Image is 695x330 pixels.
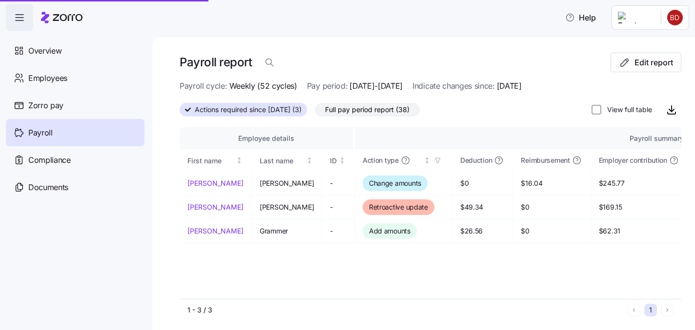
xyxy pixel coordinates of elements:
span: Change amounts [369,178,421,188]
span: - [330,202,347,212]
span: $0 [521,226,582,236]
span: $49.34 [460,202,505,212]
button: Edit report [611,53,681,72]
span: Deduction [460,155,492,165]
button: Next page [661,304,674,316]
img: Employer logo [618,12,653,23]
span: - [330,226,347,236]
div: First name [187,155,234,166]
span: Edit report [634,57,673,68]
span: [DATE] [497,80,522,92]
div: Not sorted [236,157,243,164]
span: Payroll [28,127,53,139]
button: 1 [644,304,657,316]
span: Payroll cycle: [180,80,227,92]
div: 1 - 3 / 3 [187,305,624,315]
span: Employer contribution [599,155,667,165]
span: Indicate changes since: [412,80,495,92]
span: $16.04 [521,178,582,188]
span: Compliance [28,154,71,166]
span: Action type [363,155,399,165]
span: Zorro pay [28,99,63,112]
span: [DATE]-[DATE] [349,80,403,92]
div: Not sorted [339,157,346,164]
span: $169.15 [599,202,680,212]
span: Pay period: [307,80,347,92]
th: Action typeNot sorted [355,149,452,172]
span: [PERSON_NAME] [260,178,314,188]
span: Documents [28,181,68,194]
label: View full table [601,105,652,115]
a: Documents [6,174,144,201]
span: Employees [28,72,67,84]
a: Overview [6,37,144,64]
span: Retroactive update [369,202,428,212]
div: Not sorted [306,157,313,164]
th: IDNot sorted [322,149,355,172]
button: Previous page [628,304,640,316]
a: Compliance [6,146,144,174]
span: $0 [460,178,505,188]
span: Overview [28,45,61,57]
div: ID [330,155,337,166]
a: Employees [6,64,144,92]
span: - [330,178,347,188]
span: Full pay period report (38) [325,103,409,116]
span: Help [565,12,596,23]
span: Weekly (52 cycles) [229,80,297,92]
a: Payroll [6,119,144,146]
img: 23df183640fc8fa0445707e42a20fddf [667,10,683,25]
th: Last nameNot sorted [252,149,322,172]
span: $245.77 [599,178,680,188]
span: $26.56 [460,226,505,236]
a: [PERSON_NAME] [187,202,244,212]
a: [PERSON_NAME] [187,178,244,188]
span: Add amounts [369,226,410,236]
th: First nameNot sorted [180,149,252,172]
button: Help [557,8,604,27]
span: Reimbursement [521,155,570,165]
h1: Payroll report [180,55,252,70]
div: Not sorted [424,157,430,164]
span: $0 [521,202,582,212]
div: Last name [260,155,305,166]
span: $62.31 [599,226,680,236]
span: Actions required since [DATE] (3) [195,103,302,116]
div: Employee details [187,133,346,144]
a: [PERSON_NAME] [187,226,244,236]
a: Zorro pay [6,92,144,119]
span: [PERSON_NAME] [260,202,314,212]
span: Grammer [260,226,314,236]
